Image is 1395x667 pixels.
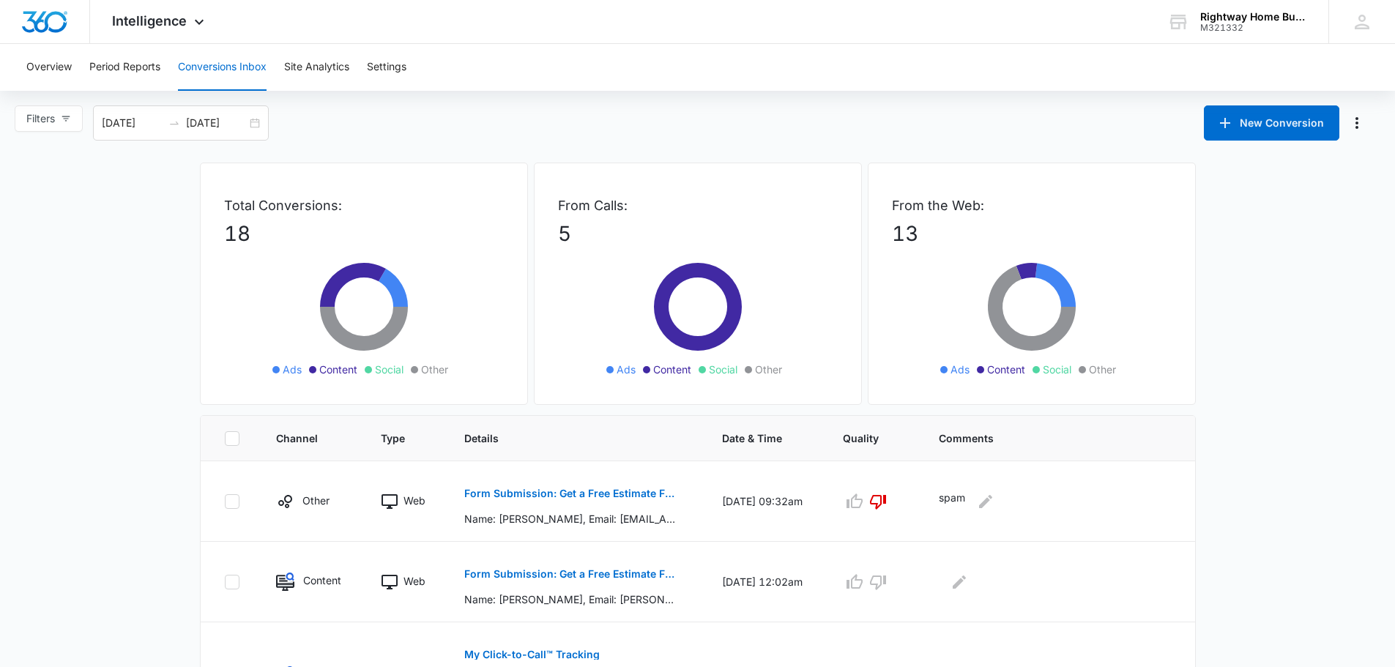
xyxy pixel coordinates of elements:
[102,115,163,131] input: Start date
[381,431,408,446] span: Type
[367,44,406,91] button: Settings
[178,44,267,91] button: Conversions Inbox
[1043,362,1071,377] span: Social
[15,105,83,132] button: Filters
[892,218,1172,249] p: 13
[224,195,504,215] p: Total Conversions:
[1200,11,1307,23] div: account name
[617,362,636,377] span: Ads
[1204,105,1339,141] button: New Conversion
[843,431,882,446] span: Quality
[987,362,1025,377] span: Content
[1345,111,1369,135] button: Manage Numbers
[26,111,55,127] span: Filters
[951,362,970,377] span: Ads
[168,117,180,129] span: swap-right
[319,362,357,377] span: Content
[168,117,180,129] span: to
[112,13,187,29] span: Intelligence
[302,493,330,508] p: Other
[704,542,825,622] td: [DATE] 12:02am
[558,218,838,249] p: 5
[974,490,997,513] button: Edit Comments
[375,362,403,377] span: Social
[653,362,691,377] span: Content
[303,573,341,588] p: Content
[464,569,677,579] p: Form Submission: Get a Free Estimate Form - NEW [DATE]
[939,431,1150,446] span: Comments
[284,44,349,91] button: Site Analytics
[464,488,677,499] p: Form Submission: Get a Free Estimate Form - NEW [DATE]
[704,461,825,542] td: [DATE] 09:32am
[464,476,677,511] button: Form Submission: Get a Free Estimate Form - NEW [DATE]
[403,493,425,508] p: Web
[403,573,425,589] p: Web
[283,362,302,377] span: Ads
[892,195,1172,215] p: From the Web:
[558,195,838,215] p: From Calls:
[1089,362,1116,377] span: Other
[464,556,677,592] button: Form Submission: Get a Free Estimate Form - NEW [DATE]
[722,431,786,446] span: Date & Time
[89,44,160,91] button: Period Reports
[186,115,247,131] input: End date
[939,490,965,513] p: spam
[464,431,666,446] span: Details
[755,362,782,377] span: Other
[26,44,72,91] button: Overview
[224,218,504,249] p: 18
[464,592,677,607] p: Name: [PERSON_NAME], Email: [PERSON_NAME][EMAIL_ADDRESS][DOMAIN_NAME], Phone: [PHONE_NUMBER], Zip...
[421,362,448,377] span: Other
[709,362,737,377] span: Social
[948,570,971,594] button: Edit Comments
[276,431,324,446] span: Channel
[464,649,600,660] p: My Click-to-Call™ Tracking
[464,511,677,526] p: Name: [PERSON_NAME], Email: [EMAIL_ADDRESS][DOMAIN_NAME], Phone: [PHONE_NUMBER], Zip Code: 20020,...
[1200,23,1307,33] div: account id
